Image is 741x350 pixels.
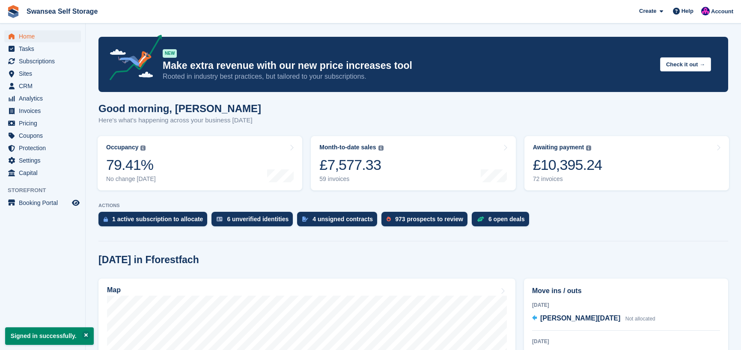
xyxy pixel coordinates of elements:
span: Analytics [19,92,70,104]
p: Here's what's happening across your business [DATE] [98,116,261,125]
span: Settings [19,154,70,166]
span: Subscriptions [19,55,70,67]
span: Booking Portal [19,197,70,209]
img: icon-info-grey-7440780725fd019a000dd9b08b2336e03edf1995a4989e88bcd33f0948082b44.svg [140,145,146,151]
span: Pricing [19,117,70,129]
div: £10,395.24 [533,156,602,174]
h1: Good morning, [PERSON_NAME] [98,103,261,114]
a: Swansea Self Storage [23,4,101,18]
img: contract_signature_icon-13c848040528278c33f63329250d36e43548de30e8caae1d1a13099fd9432cc5.svg [302,217,308,222]
div: NEW [163,49,177,58]
a: menu [4,130,81,142]
div: £7,577.33 [319,156,383,174]
span: Invoices [19,105,70,117]
div: 973 prospects to review [395,216,463,222]
a: menu [4,30,81,42]
a: menu [4,105,81,117]
div: 6 unverified identities [227,216,289,222]
span: Protection [19,142,70,154]
a: menu [4,117,81,129]
a: [PERSON_NAME][DATE] Not allocated [532,313,655,324]
img: deal-1b604bf984904fb50ccaf53a9ad4b4a5d6e5aea283cecdc64d6e3604feb123c2.svg [477,216,484,222]
div: 59 invoices [319,175,383,183]
span: Capital [19,167,70,179]
a: menu [4,167,81,179]
div: 79.41% [106,156,156,174]
h2: Move ins / outs [532,286,720,296]
img: price-adjustments-announcement-icon-8257ccfd72463d97f412b2fc003d46551f7dbcb40ab6d574587a9cd5c0d94... [102,35,162,83]
a: menu [4,92,81,104]
span: Sites [19,68,70,80]
button: Check it out → [660,57,711,71]
a: Occupancy 79.41% No change [DATE] [98,136,302,190]
h2: Map [107,286,121,294]
span: Home [19,30,70,42]
a: menu [4,80,81,92]
a: menu [4,68,81,80]
div: Occupancy [106,144,138,151]
img: verify_identity-adf6edd0f0f0b5bbfe63781bf79b02c33cf7c696d77639b501bdc392416b5a36.svg [217,217,223,222]
a: menu [4,43,81,55]
img: active_subscription_to_allocate_icon-d502201f5373d7db506a760aba3b589e785aa758c864c3986d89f69b8ff3... [104,217,108,222]
div: [DATE] [532,301,720,309]
div: 1 active subscription to allocate [112,216,203,222]
a: Preview store [71,198,81,208]
span: Account [711,7,733,16]
a: menu [4,154,81,166]
p: Rooted in industry best practices, but tailored to your subscriptions. [163,72,653,81]
span: Coupons [19,130,70,142]
span: [PERSON_NAME][DATE] [540,314,620,322]
div: Awaiting payment [533,144,584,151]
span: Tasks [19,43,70,55]
a: menu [4,142,81,154]
a: menu [4,197,81,209]
div: [DATE] [532,338,720,345]
a: menu [4,55,81,67]
span: CRM [19,80,70,92]
div: 72 invoices [533,175,602,183]
a: 973 prospects to review [381,212,472,231]
p: Make extra revenue with our new price increases tool [163,59,653,72]
div: Month-to-date sales [319,144,376,151]
span: Not allocated [625,316,655,322]
a: 4 unsigned contracts [297,212,381,231]
span: Help [681,7,693,15]
img: Donna Davies [701,7,710,15]
img: icon-info-grey-7440780725fd019a000dd9b08b2336e03edf1995a4989e88bcd33f0948082b44.svg [378,145,384,151]
a: Month-to-date sales £7,577.33 59 invoices [311,136,515,190]
a: 1 active subscription to allocate [98,212,211,231]
img: prospect-51fa495bee0391a8d652442698ab0144808aea92771e9ea1ae160a38d050c398.svg [387,217,391,222]
span: Storefront [8,186,85,195]
div: 4 unsigned contracts [312,216,373,222]
a: 6 open deals [472,212,533,231]
img: icon-info-grey-7440780725fd019a000dd9b08b2336e03edf1995a4989e88bcd33f0948082b44.svg [586,145,591,151]
div: No change [DATE] [106,175,156,183]
p: Signed in successfully. [5,327,94,345]
img: stora-icon-8386f47178a22dfd0bd8f6a31ec36ba5ce8667c1dd55bd0f319d3a0aa187defe.svg [7,5,20,18]
span: Create [639,7,656,15]
div: 6 open deals [488,216,525,222]
a: 6 unverified identities [211,212,297,231]
a: Awaiting payment £10,395.24 72 invoices [524,136,729,190]
h2: [DATE] in Fforestfach [98,254,199,266]
p: ACTIONS [98,203,728,208]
